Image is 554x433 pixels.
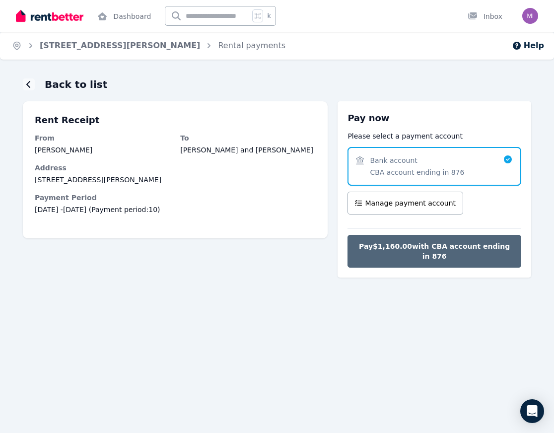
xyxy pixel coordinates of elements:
[180,145,316,155] dd: [PERSON_NAME] and [PERSON_NAME]
[520,399,544,423] div: Open Intercom Messenger
[35,175,316,185] dd: [STREET_ADDRESS][PERSON_NAME]
[347,235,521,268] button: Pay$1,160.00with CBA account ending in 876
[370,167,464,177] span: CBA account ending in 876
[35,113,316,127] p: Rent Receipt
[40,41,200,50] a: [STREET_ADDRESS][PERSON_NAME]
[35,193,316,203] dt: Payment Period
[180,133,316,143] dt: To
[347,111,521,125] h3: Pay now
[512,40,544,52] button: Help
[35,205,316,215] span: [DATE] - [DATE] (Payment period: 10 )
[365,198,456,208] span: Manage payment account
[347,192,463,215] button: Manage payment account
[267,12,271,20] span: k
[522,8,538,24] img: Michelle Dona
[468,11,502,21] div: Inbox
[370,155,417,165] span: Bank account
[35,163,316,173] dt: Address
[218,41,285,50] a: Rental payments
[35,145,170,155] dd: [PERSON_NAME]
[347,131,521,141] p: Please select a payment account
[358,241,511,261] span: Pay $1,160.00 with CBA account ending in 876
[16,8,83,23] img: RentBetter
[35,133,170,143] dt: From
[45,77,107,91] h1: Back to list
